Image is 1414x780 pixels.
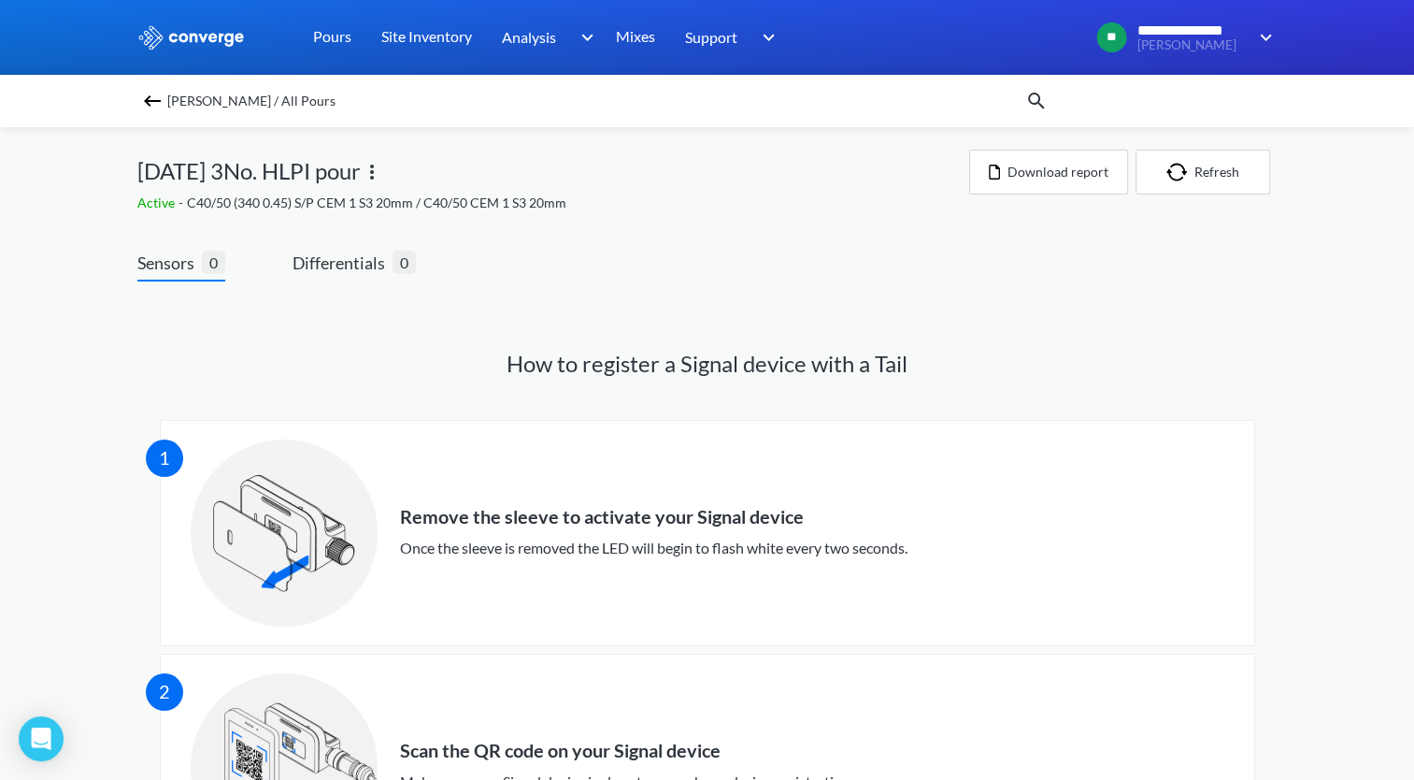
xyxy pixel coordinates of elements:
span: Sensors [137,250,202,276]
img: downArrow.svg [1248,26,1278,49]
div: 2 [146,673,183,711]
span: [PERSON_NAME] [1136,38,1247,52]
img: backspace.svg [141,90,164,112]
div: Scan the QR code on your Signal device [400,740,853,762]
span: - [179,195,187,210]
span: Support [685,25,737,49]
div: 1 [146,440,183,477]
span: [PERSON_NAME] / All Pours [167,88,336,114]
button: Download report [969,150,1128,195]
span: Active [137,195,179,210]
span: Analysis [502,25,556,49]
img: icon-file.svg [989,165,1000,180]
img: downArrow.svg [750,26,780,49]
div: Remove the sleeve to activate your Signal device [400,506,907,528]
img: 1-signal-sleeve-removal-info@3x.png [191,440,378,627]
span: 0 [393,251,416,274]
span: Differentials [293,250,393,276]
div: C40/50 (340 0.45) S/P CEM 1 S3 20mm / C40/50 CEM 1 S3 20mm [137,193,969,213]
img: icon-search.svg [1025,90,1048,112]
div: Once the sleeve is removed the LED will begin to flash white every two seconds. [400,536,907,559]
img: icon-refresh.svg [1166,163,1194,181]
h1: How to register a Signal device with a Tail [137,349,1278,379]
div: Open Intercom Messenger [19,716,64,761]
img: logo_ewhite.svg [137,25,246,50]
span: [DATE] 3No. HLPI pour [137,153,361,189]
img: downArrow.svg [568,26,598,49]
button: Refresh [1135,150,1270,195]
img: more.svg [361,161,383,183]
span: 0 [202,251,225,274]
